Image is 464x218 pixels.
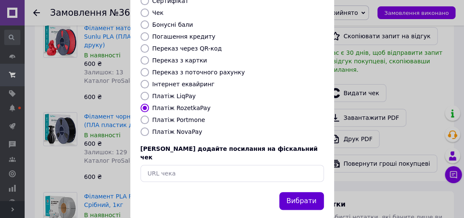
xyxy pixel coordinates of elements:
label: Платіж Portmone [152,116,205,123]
label: Платіж RozetkaPay [152,105,211,111]
label: Переказ з картки [152,57,207,64]
label: Переказ через QR-код [152,45,222,52]
label: Бонусні бали [152,21,193,28]
label: Переказ з поточного рахунку [152,69,245,76]
span: [PERSON_NAME] додайте посилання на фіскальний чек [141,145,318,161]
label: Платіж LiqPay [152,93,196,99]
input: URL чека [141,165,324,182]
label: Платіж NovaPay [152,128,202,135]
label: Чек [152,9,164,16]
button: Вибрати [279,192,324,210]
label: Погашення кредиту [152,33,216,40]
label: Інтернет еквайринг [152,81,215,88]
